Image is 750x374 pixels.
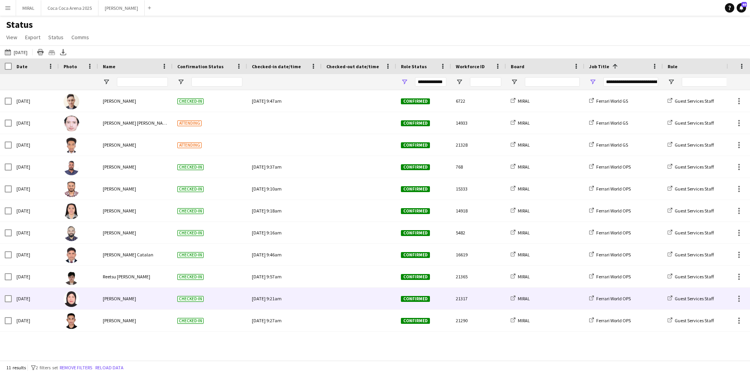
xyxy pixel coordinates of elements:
[117,77,168,87] input: Name Filter Input
[675,186,714,192] span: Guest Services Staff
[103,142,136,148] span: [PERSON_NAME]
[68,32,92,42] a: Comms
[668,274,714,280] a: Guest Services Staff
[401,318,430,324] span: Confirmed
[252,178,317,200] div: [DATE] 9:10am
[64,160,79,175] img: Mohamed Selim
[511,120,530,126] a: MIRAL
[451,288,506,309] div: 21317
[103,318,136,323] span: [PERSON_NAME]
[451,90,506,112] div: 6722
[252,244,317,265] div: [DATE] 9:46am
[675,252,714,258] span: Guest Services Staff
[589,274,631,280] a: Ferrari World OPS
[589,230,631,236] a: Ferrari World OPS
[401,120,430,126] span: Confirmed
[252,266,317,287] div: [DATE] 9:57am
[177,230,204,236] span: Checked-in
[12,156,59,178] div: [DATE]
[177,78,184,85] button: Open Filter Menu
[58,47,68,57] app-action-btn: Export XLSX
[12,178,59,200] div: [DATE]
[596,274,631,280] span: Ferrari World OPS
[48,34,64,41] span: Status
[589,186,631,192] a: Ferrari World OPS
[12,134,59,156] div: [DATE]
[103,274,150,280] span: Reetsu [PERSON_NAME]
[675,142,714,148] span: Guest Services Staff
[16,0,41,16] button: MIRAL
[12,222,59,243] div: [DATE]
[668,120,714,126] a: Guest Services Staff
[103,186,136,192] span: [PERSON_NAME]
[596,120,628,126] span: Ferrari World GS
[470,77,501,87] input: Workforce ID Filter Input
[511,164,530,170] a: MIRAL
[668,164,714,170] a: Guest Services Staff
[401,64,427,69] span: Role Status
[596,318,631,323] span: Ferrari World OPS
[16,64,27,69] span: Date
[36,365,58,370] span: 2 filters set
[252,64,301,69] span: Checked-in date/time
[25,34,40,41] span: Export
[326,64,379,69] span: Checked-out date/time
[596,142,628,148] span: Ferrari World GS
[518,120,530,126] span: MIRAL
[64,269,79,285] img: Reetsu Hideki Castillon
[668,318,714,323] a: Guest Services Staff
[451,178,506,200] div: 15333
[64,313,79,329] img: Mike jonathan Ladeza
[71,34,89,41] span: Comms
[589,64,609,69] span: Job Title
[511,252,530,258] a: MIRAL
[22,32,44,42] a: Export
[668,296,714,301] a: Guest Services Staff
[177,120,202,126] span: Attending
[94,363,125,372] button: Reload data
[511,142,530,148] a: MIRAL
[675,208,714,214] span: Guest Services Staff
[589,120,628,126] a: Ferrari World GS
[668,230,714,236] a: Guest Services Staff
[401,98,430,104] span: Confirmed
[511,296,530,301] a: MIRAL
[401,142,430,148] span: Confirmed
[589,252,631,258] a: Ferrari World OPS
[675,274,714,280] span: Guest Services Staff
[98,0,145,16] button: [PERSON_NAME]
[252,90,317,112] div: [DATE] 9:47am
[596,98,628,104] span: Ferrari World GS
[6,34,17,41] span: View
[675,164,714,170] span: Guest Services Staff
[64,203,79,219] img: Marichie Panganiban
[589,164,631,170] a: Ferrari World OPS
[589,208,631,214] a: Ferrari World OPS
[64,225,79,241] img: Naseef Valiyakath
[668,186,714,192] a: Guest Services Staff
[177,208,204,214] span: Checked-in
[47,47,56,57] app-action-btn: Crew files as ZIP
[401,164,430,170] span: Confirmed
[103,64,115,69] span: Name
[451,266,506,287] div: 21365
[737,3,746,13] a: 49
[518,186,530,192] span: MIRAL
[103,296,136,301] span: [PERSON_NAME]
[401,296,430,302] span: Confirmed
[58,363,94,372] button: Remove filters
[177,274,204,280] span: Checked-in
[12,266,59,287] div: [DATE]
[589,98,628,104] a: Ferrari World GS
[177,252,204,258] span: Checked-in
[41,0,98,16] button: Coca Coca Arena 2025
[401,252,430,258] span: Confirmed
[103,208,136,214] span: [PERSON_NAME]
[252,156,317,178] div: [DATE] 9:37am
[177,296,204,302] span: Checked-in
[675,296,714,301] span: Guest Services Staff
[12,90,59,112] div: [DATE]
[252,200,317,221] div: [DATE] 9:18am
[177,318,204,324] span: Checked-in
[103,78,110,85] button: Open Filter Menu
